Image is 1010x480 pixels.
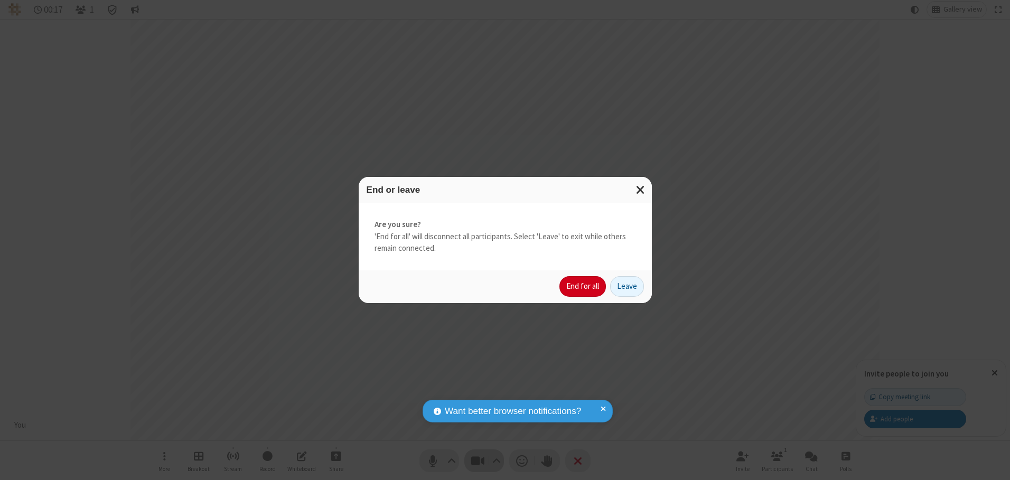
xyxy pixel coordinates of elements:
button: End for all [559,276,606,297]
div: 'End for all' will disconnect all participants. Select 'Leave' to exit while others remain connec... [359,203,652,270]
span: Want better browser notifications? [445,404,581,418]
button: Leave [610,276,644,297]
button: Close modal [630,177,652,203]
h3: End or leave [367,185,644,195]
strong: Are you sure? [375,219,636,231]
